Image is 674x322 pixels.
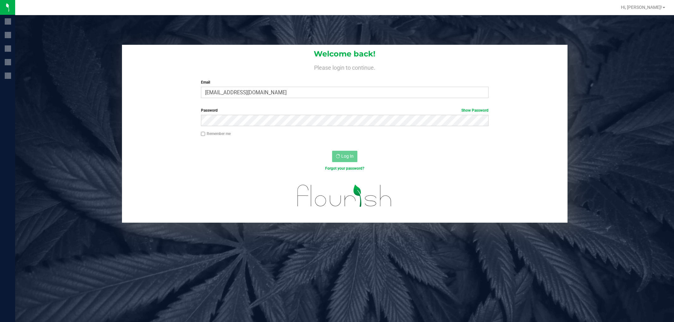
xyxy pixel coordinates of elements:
span: Password [201,108,218,113]
span: Log In [341,154,354,159]
a: Show Password [461,108,489,113]
h1: Welcome back! [122,50,568,58]
a: Forgot your password? [325,166,364,171]
h4: Please login to continue. [122,63,568,71]
img: flourish_logo.svg [289,178,400,214]
button: Log In [332,151,357,162]
span: Hi, [PERSON_NAME]! [621,5,662,10]
label: Remember me [201,131,231,137]
input: Remember me [201,132,205,136]
label: Email [201,79,489,85]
